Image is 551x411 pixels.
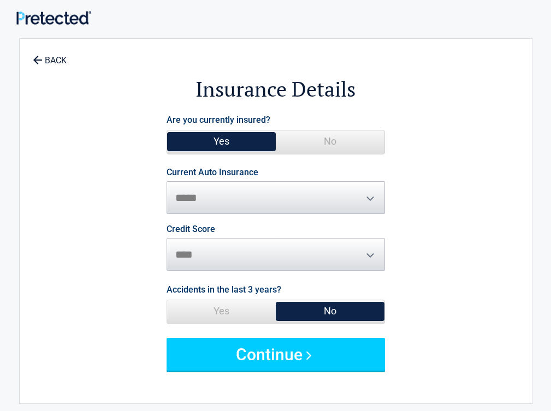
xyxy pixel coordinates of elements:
label: Accidents in the last 3 years? [167,282,281,297]
img: Main Logo [16,11,91,25]
span: No [276,300,384,322]
label: Current Auto Insurance [167,168,258,177]
span: No [276,130,384,152]
h2: Insurance Details [80,75,472,103]
button: Continue [167,338,385,371]
label: Are you currently insured? [167,112,270,127]
a: BACK [31,46,69,65]
span: Yes [167,130,276,152]
label: Credit Score [167,225,215,234]
span: Yes [167,300,276,322]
